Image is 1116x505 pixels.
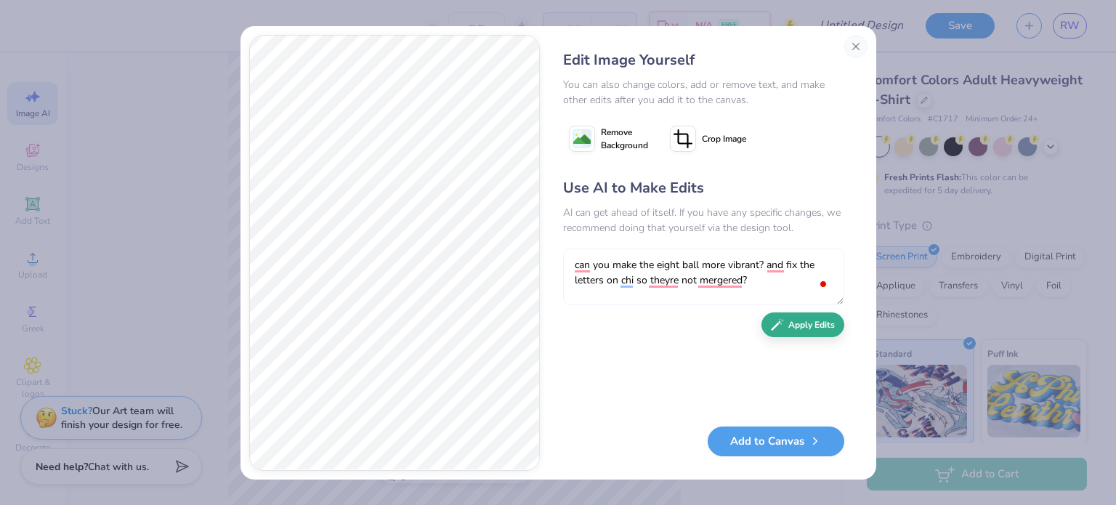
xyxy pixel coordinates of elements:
textarea: To enrich screen reader interactions, please activate Accessibility in Grammarly extension settings [563,249,844,305]
button: Crop Image [664,121,755,157]
button: Remove Background [563,121,654,157]
button: Close [844,35,868,58]
div: AI can get ahead of itself. If you have any specific changes, we recommend doing that yourself vi... [563,205,844,235]
span: Crop Image [702,132,746,145]
button: Add to Canvas [708,427,844,456]
span: Remove Background [601,126,648,152]
div: Edit Image Yourself [563,49,844,71]
div: You can also change colors, add or remove text, and make other edits after you add it to the canvas. [563,77,844,108]
div: Use AI to Make Edits [563,177,844,199]
button: Apply Edits [761,312,844,338]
